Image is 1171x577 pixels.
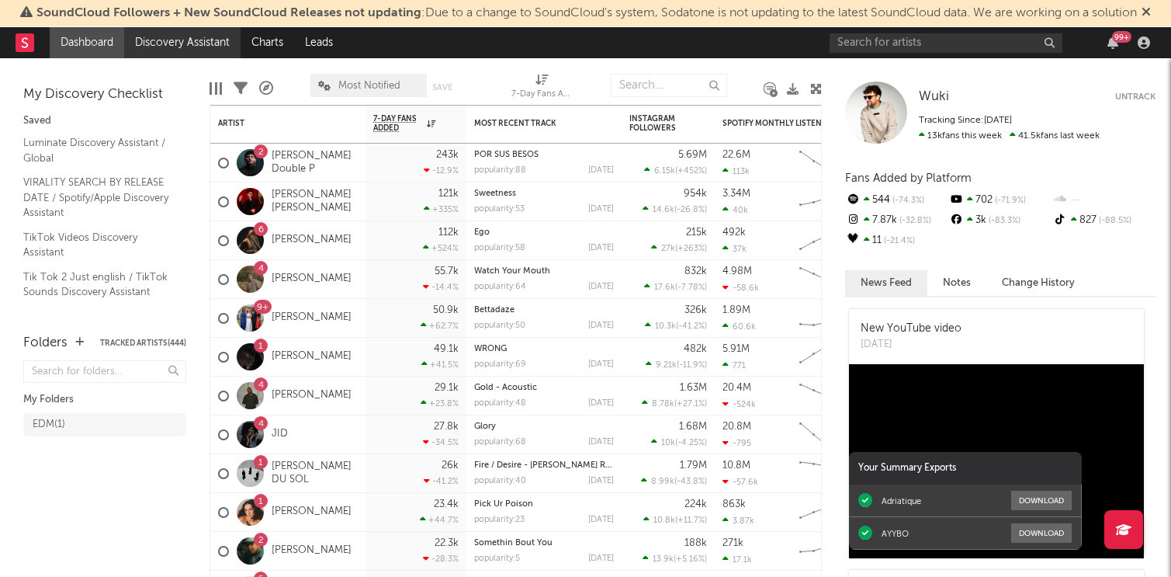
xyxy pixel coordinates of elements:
div: 121k [438,189,459,199]
div: 29.1k [435,383,459,393]
svg: Chart title [792,493,862,532]
div: 702 [948,190,1051,210]
div: -57.6k [722,477,758,487]
a: [PERSON_NAME] [272,234,352,247]
div: 40k [722,205,748,215]
a: Ego [474,228,490,237]
div: 243k [436,150,459,160]
span: -21.4 % [882,237,915,245]
div: 11 [845,231,948,251]
div: 7-Day Fans Added (7-Day Fans Added) [511,66,573,111]
div: [DATE] [861,337,961,353]
div: -28.3 % [423,554,459,564]
div: Somethin Bout You [474,539,614,547]
div: ( ) [641,476,707,486]
a: [PERSON_NAME] Double P [272,150,358,176]
a: VIRALITY SEARCH BY RELEASE DATE / Spotify/Apple Discovery Assistant [23,174,171,221]
span: 13.9k [653,555,674,564]
div: 492k [722,228,746,238]
span: 13k fans this week [919,131,1002,141]
div: Bettadaze [474,306,614,315]
a: [PERSON_NAME] [272,350,352,363]
div: popularity: 88 [474,166,526,175]
a: [PERSON_NAME] [272,544,352,558]
span: 7-Day Fans Added [373,114,423,133]
a: Wuki [919,89,949,105]
button: Notes [927,270,986,296]
div: -524k [722,399,756,409]
svg: Chart title [792,338,862,377]
div: 23.4k [434,499,459,509]
div: popularity: 50 [474,322,525,330]
div: +23.8 % [421,398,459,408]
span: -4.25 % [677,439,705,447]
button: Untrack [1115,89,1155,105]
div: 60.6k [722,322,756,332]
div: ( ) [643,515,707,525]
div: ( ) [651,437,707,447]
a: [PERSON_NAME] [272,506,352,519]
span: -41.2 % [678,322,705,331]
span: Most Notified [338,81,400,91]
div: 20.4M [722,383,751,393]
a: JID [272,428,288,441]
div: 224k [684,499,707,509]
div: 20.8M [722,422,751,432]
span: 8.99k [651,478,674,486]
div: -14.4 % [423,282,459,292]
div: Edit Columns [210,66,222,111]
div: Sweetness [474,189,614,198]
div: -- [1052,190,1155,210]
div: 5.91M [722,344,750,354]
div: [DATE] [588,554,614,563]
span: -11.9 % [679,361,705,370]
span: 10k [661,439,675,447]
button: Save [432,83,452,92]
div: ( ) [642,398,707,408]
div: [DATE] [588,399,614,408]
div: Pick Ur Poison [474,500,614,509]
div: popularity: 48 [474,399,526,408]
div: ( ) [643,204,707,214]
div: Glory [474,422,614,431]
input: Search for artists [830,33,1062,53]
span: 41.5k fans last week [919,131,1100,141]
button: Download [1011,491,1072,510]
div: 1.89M [722,305,750,315]
span: 27k [661,245,675,253]
div: -34.5 % [423,437,459,447]
svg: Chart title [792,454,862,493]
span: +263 % [677,245,705,253]
input: Search... [611,74,727,97]
span: +27.1 % [677,400,705,408]
span: +11.7 % [677,516,705,525]
button: Change History [986,270,1090,296]
div: [DATE] [588,166,614,175]
div: 482k [684,344,707,354]
span: -26.8 % [677,206,705,214]
a: Bettadaze [474,306,514,315]
div: -795 [722,438,751,448]
div: +41.5 % [421,360,459,370]
a: Pick Ur Poison [474,500,533,509]
div: 26k [442,461,459,471]
div: popularity: 5 [474,554,520,563]
div: 37k [722,244,747,254]
svg: Chart title [792,144,862,182]
div: 1.79M [680,461,707,471]
span: SoundCloud Followers + New SoundCloud Releases not updating [36,7,421,19]
div: -12.9 % [424,165,459,176]
div: 112k [438,228,459,238]
a: EDM(1) [23,413,186,436]
a: [PERSON_NAME] [272,389,352,402]
div: 827 [1052,210,1155,231]
div: -58.6k [722,283,759,293]
svg: Chart title [792,260,862,299]
a: POR SUS BESOS [474,151,539,159]
div: [DATE] [588,283,614,291]
div: ( ) [643,554,707,564]
div: 99 + [1112,31,1131,43]
div: popularity: 58 [474,244,525,252]
span: +452 % [677,167,705,176]
div: Ego [474,228,614,237]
